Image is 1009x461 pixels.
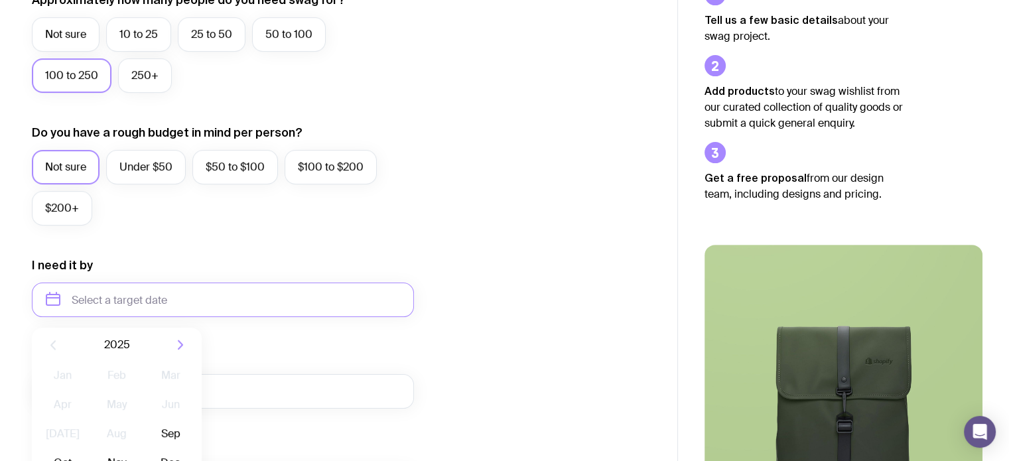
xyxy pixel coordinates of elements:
[32,125,303,141] label: Do you have a rough budget in mind per person?
[38,421,87,447] button: [DATE]
[32,191,92,226] label: $200+
[38,362,87,389] button: Jan
[147,421,195,447] button: Sep
[705,172,807,184] strong: Get a free proposal
[32,150,100,184] label: Not sure
[192,150,278,184] label: $50 to $100
[252,17,326,52] label: 50 to 100
[147,362,195,389] button: Mar
[705,14,838,26] strong: Tell us a few basic details
[118,58,172,93] label: 250+
[705,83,904,131] p: to your swag wishlist from our curated collection of quality goods or submit a quick general enqu...
[92,421,141,447] button: Aug
[38,391,87,418] button: Apr
[178,17,245,52] label: 25 to 50
[964,416,996,448] div: Open Intercom Messenger
[285,150,377,184] label: $100 to $200
[147,391,195,418] button: Jun
[92,362,141,389] button: Feb
[32,58,111,93] label: 100 to 250
[705,170,904,202] p: from our design team, including designs and pricing.
[32,17,100,52] label: Not sure
[106,150,186,184] label: Under $50
[92,391,141,418] button: May
[32,283,414,317] input: Select a target date
[106,17,171,52] label: 10 to 25
[32,374,414,409] input: you@email.com
[32,257,93,273] label: I need it by
[705,85,775,97] strong: Add products
[705,12,904,44] p: about your swag project.
[104,337,130,353] span: 2025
